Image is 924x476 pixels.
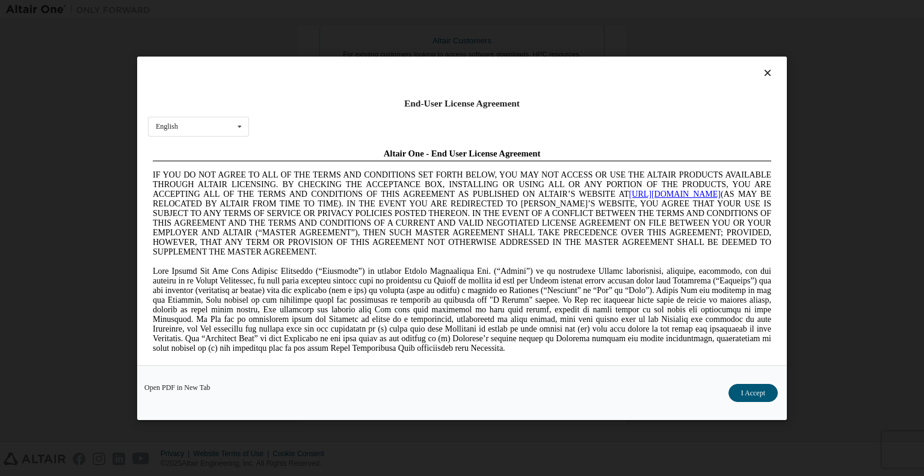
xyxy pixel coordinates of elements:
span: Lore Ipsumd Sit Ame Cons Adipisc Elitseddo (“Eiusmodte”) in utlabor Etdolo Magnaaliqua Eni. (“Adm... [5,123,623,209]
button: I Accept [728,383,778,401]
span: Altair One - End User License Agreement [236,5,393,14]
a: Open PDF in New Tab [144,383,211,391]
div: English [156,123,178,130]
a: [URL][DOMAIN_NAME] [481,46,573,55]
div: End-User License Agreement [148,97,776,110]
span: IF YOU DO NOT AGREE TO ALL OF THE TERMS AND CONDITIONS SET FORTH BELOW, YOU MAY NOT ACCESS OR USE... [5,26,623,113]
